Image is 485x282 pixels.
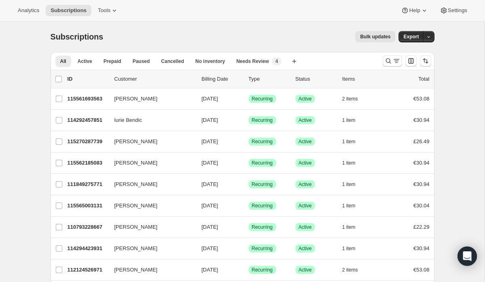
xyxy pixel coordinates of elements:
button: Export [399,31,424,42]
p: ID [67,75,108,83]
span: [PERSON_NAME] [114,266,158,274]
span: [DATE] [202,138,218,144]
button: 1 item [342,115,365,126]
span: Active [299,224,312,230]
span: Active [299,245,312,252]
p: Customer [114,75,195,83]
button: Create new view [288,56,301,67]
span: [PERSON_NAME] [114,95,158,103]
button: Iurie Bendic [110,114,190,127]
div: 115561693563[PERSON_NAME][DATE]SuccessRecurringSuccessActive2 items€53.08 [67,93,430,104]
span: Recurring [252,96,273,102]
span: Subscriptions [51,7,86,14]
button: 1 item [342,179,365,190]
div: 114294423931[PERSON_NAME][DATE]SuccessRecurringSuccessActive1 item€30.94 [67,243,430,254]
span: Active [299,160,312,166]
span: Paused [133,58,150,65]
button: Search and filter results [383,55,402,67]
span: [PERSON_NAME] [114,202,158,210]
p: Billing Date [202,75,242,83]
span: €53.08 [413,267,430,273]
span: [DATE] [202,224,218,230]
span: Recurring [252,224,273,230]
button: 2 items [342,93,367,104]
p: 115562185083 [67,159,108,167]
button: Bulk updates [355,31,395,42]
span: Recurring [252,160,273,166]
button: Customize table column order and visibility [405,55,417,67]
span: [PERSON_NAME] [114,159,158,167]
span: Cancelled [161,58,184,65]
div: IDCustomerBilling DateTypeStatusItemsTotal [67,75,430,83]
span: 1 item [342,160,356,166]
button: Subscriptions [46,5,91,16]
span: 1 item [342,224,356,230]
button: [PERSON_NAME] [110,263,190,276]
p: 110793228667 [67,223,108,231]
div: 110793228667[PERSON_NAME][DATE]SuccessRecurringSuccessActive1 item£22.29 [67,221,430,233]
span: Subscriptions [51,32,103,41]
span: 1 item [342,245,356,252]
span: 2 items [342,267,358,273]
button: Sort the results [420,55,431,67]
span: Prepaid [103,58,121,65]
p: 115565003131 [67,202,108,210]
button: [PERSON_NAME] [110,157,190,169]
span: [PERSON_NAME] [114,180,158,188]
span: €30.94 [413,181,430,187]
button: 2 items [342,264,367,276]
span: Recurring [252,267,273,273]
span: Recurring [252,138,273,145]
span: £26.49 [413,138,430,144]
button: [PERSON_NAME] [110,135,190,148]
span: Export [403,33,419,40]
span: 1 item [342,138,356,145]
span: €53.08 [413,96,430,102]
span: Analytics [18,7,39,14]
button: 1 item [342,221,365,233]
span: [DATE] [202,117,218,123]
span: Active [299,138,312,145]
p: Status [295,75,336,83]
p: 114292457851 [67,116,108,124]
span: [DATE] [202,203,218,209]
span: Active [299,117,312,123]
button: [PERSON_NAME] [110,242,190,255]
div: 115565003131[PERSON_NAME][DATE]SuccessRecurringSuccessActive1 item€30.04 [67,200,430,211]
p: 115561693563 [67,95,108,103]
span: [PERSON_NAME] [114,223,158,231]
span: Tools [98,7,110,14]
button: 1 item [342,157,365,169]
button: [PERSON_NAME] [110,92,190,105]
span: [DATE] [202,245,218,251]
p: 112124526971 [67,266,108,274]
p: 115270287739 [67,138,108,146]
span: [PERSON_NAME] [114,138,158,146]
div: Items [342,75,383,83]
span: 4 [275,58,278,65]
span: Iurie Bendic [114,116,142,124]
span: £22.29 [413,224,430,230]
div: 112124526971[PERSON_NAME][DATE]SuccessRecurringSuccessActive2 items€53.08 [67,264,430,276]
span: €30.94 [413,245,430,251]
span: Active [78,58,92,65]
span: No inventory [195,58,225,65]
span: 1 item [342,203,356,209]
button: Analytics [13,5,44,16]
span: [PERSON_NAME] [114,244,158,253]
button: 1 item [342,200,365,211]
p: 114294423931 [67,244,108,253]
button: Settings [435,5,472,16]
div: 115270287739[PERSON_NAME][DATE]SuccessRecurringSuccessActive1 item£26.49 [67,136,430,147]
button: [PERSON_NAME] [110,178,190,191]
span: Active [299,203,312,209]
span: Help [409,7,420,14]
span: 1 item [342,117,356,123]
span: [DATE] [202,160,218,166]
p: Total [418,75,429,83]
span: All [60,58,66,65]
span: 2 items [342,96,358,102]
span: Recurring [252,245,273,252]
span: Active [299,267,312,273]
span: [DATE] [202,267,218,273]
